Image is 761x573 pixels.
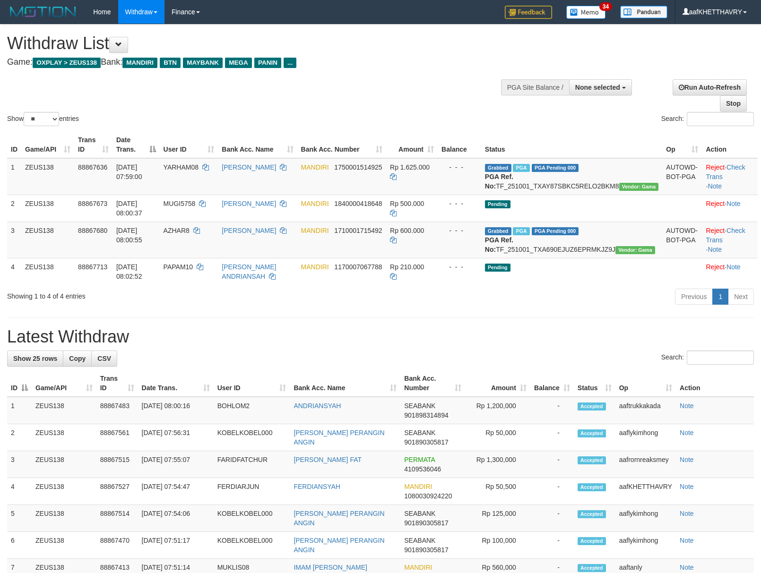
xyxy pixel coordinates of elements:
[78,227,107,234] span: 88867680
[386,131,438,158] th: Amount: activate to sort column ascending
[21,131,74,158] th: Game/API: activate to sort column ascending
[578,510,606,518] span: Accepted
[32,451,96,478] td: ZEUS138
[21,222,74,258] td: ZEUS138
[33,58,101,68] span: OXPLAY > ZEUS138
[294,456,362,463] a: [PERSON_NAME] FAT
[662,222,702,258] td: AUTOWD-BOT-PGA
[708,182,722,190] a: Note
[301,200,329,207] span: MANDIRI
[532,164,579,172] span: PGA Pending
[465,370,530,397] th: Amount: activate to sort column ascending
[164,163,199,171] span: YARHAM08
[680,564,694,571] a: Note
[96,397,138,424] td: 88867483
[720,95,747,111] a: Stop
[138,478,214,505] td: [DATE] 07:54:47
[7,58,498,67] h4: Game: Bank:
[615,505,676,532] td: aaflykimhong
[404,510,435,517] span: SEABANK
[7,478,32,505] td: 4
[96,505,138,532] td: 88867514
[21,158,74,195] td: ZEUS138
[32,370,96,397] th: Game/API: activate to sort column ascending
[214,397,290,424] td: BOHLOM2
[441,226,477,235] div: - - -
[578,402,606,411] span: Accepted
[530,478,574,505] td: -
[91,351,117,367] a: CSV
[7,351,63,367] a: Show 25 rows
[485,227,511,235] span: Grabbed
[294,510,384,527] a: [PERSON_NAME] PERANGIN ANGIN
[599,2,612,11] span: 34
[465,532,530,559] td: Rp 100,000
[615,424,676,451] td: aaflykimhong
[680,537,694,544] a: Note
[7,370,32,397] th: ID: activate to sort column descending
[7,112,79,126] label: Show entries
[63,351,92,367] a: Copy
[702,258,758,285] td: ·
[578,456,606,464] span: Accepted
[290,370,400,397] th: Bank Acc. Name: activate to sort column ascending
[404,546,448,554] span: Copy 901890305817 to clipboard
[334,227,382,234] span: Copy 1710001715492 to clipboard
[485,200,510,208] span: Pending
[687,112,754,126] input: Search:
[465,397,530,424] td: Rp 1,200,000
[222,200,276,207] a: [PERSON_NAME]
[7,222,21,258] td: 3
[404,483,432,490] span: MANDIRI
[284,58,296,68] span: ...
[116,263,142,280] span: [DATE] 08:02:52
[301,227,329,234] span: MANDIRI
[390,200,424,207] span: Rp 500.000
[214,424,290,451] td: KOBELKOBEL000
[7,424,32,451] td: 2
[390,263,424,271] span: Rp 210.000
[513,227,529,235] span: Marked by aaftanly
[214,532,290,559] td: KOBELKOBEL000
[214,505,290,532] td: KOBELKOBEL000
[32,397,96,424] td: ZEUS138
[501,79,569,95] div: PGA Site Balance /
[404,519,448,527] span: Copy 901890305817 to clipboard
[485,164,511,172] span: Grabbed
[404,456,435,463] span: PERMATA
[334,263,382,271] span: Copy 1170007067788 to clipboard
[7,258,21,285] td: 4
[222,163,276,171] a: [PERSON_NAME]
[712,289,728,305] a: 1
[404,429,435,436] span: SEABANK
[702,195,758,222] td: ·
[465,505,530,532] td: Rp 125,000
[485,236,513,253] b: PGA Ref. No:
[578,537,606,545] span: Accepted
[530,505,574,532] td: -
[301,163,329,171] span: MANDIRI
[662,131,702,158] th: Op: activate to sort column ascending
[574,370,615,397] th: Status: activate to sort column ascending
[615,370,676,397] th: Op: activate to sort column ascending
[530,451,574,478] td: -
[164,263,193,271] span: PAPAM10
[615,478,676,505] td: aafKHETTHAVRY
[138,451,214,478] td: [DATE] 07:55:07
[661,351,754,365] label: Search:
[78,263,107,271] span: 88867713
[726,263,741,271] a: Note
[404,402,435,410] span: SEABANK
[676,370,754,397] th: Action
[164,200,196,207] span: MUGI5758
[74,131,112,158] th: Trans ID: activate to sort column ascending
[78,163,107,171] span: 88867636
[7,505,32,532] td: 5
[214,478,290,505] td: FERDIARJUN
[532,227,579,235] span: PGA Pending
[465,451,530,478] td: Rp 1,300,000
[294,564,367,571] a: IMAM [PERSON_NAME]
[390,227,424,234] span: Rp 600.000
[24,112,59,126] select: Showentries
[441,162,477,172] div: - - -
